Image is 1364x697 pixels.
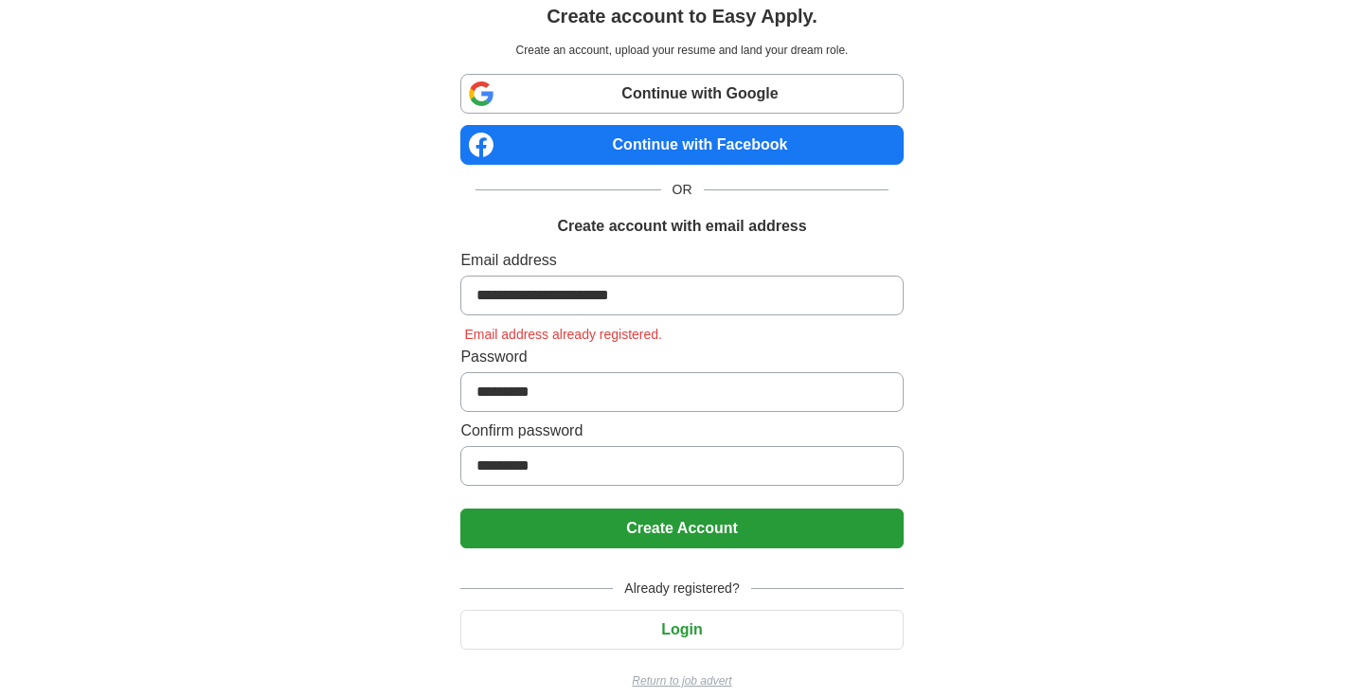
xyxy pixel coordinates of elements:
[460,249,903,272] label: Email address
[464,42,899,59] p: Create an account, upload your resume and land your dream role.
[661,180,704,200] span: OR
[460,420,903,442] label: Confirm password
[613,579,750,599] span: Already registered?
[460,74,903,114] a: Continue with Google
[557,215,806,238] h1: Create account with email address
[460,125,903,165] a: Continue with Facebook
[547,2,817,30] h1: Create account to Easy Apply.
[460,509,903,548] button: Create Account
[460,327,666,342] span: Email address already registered.
[460,610,903,650] button: Login
[460,672,903,689] a: Return to job advert
[460,621,903,637] a: Login
[460,346,903,368] label: Password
